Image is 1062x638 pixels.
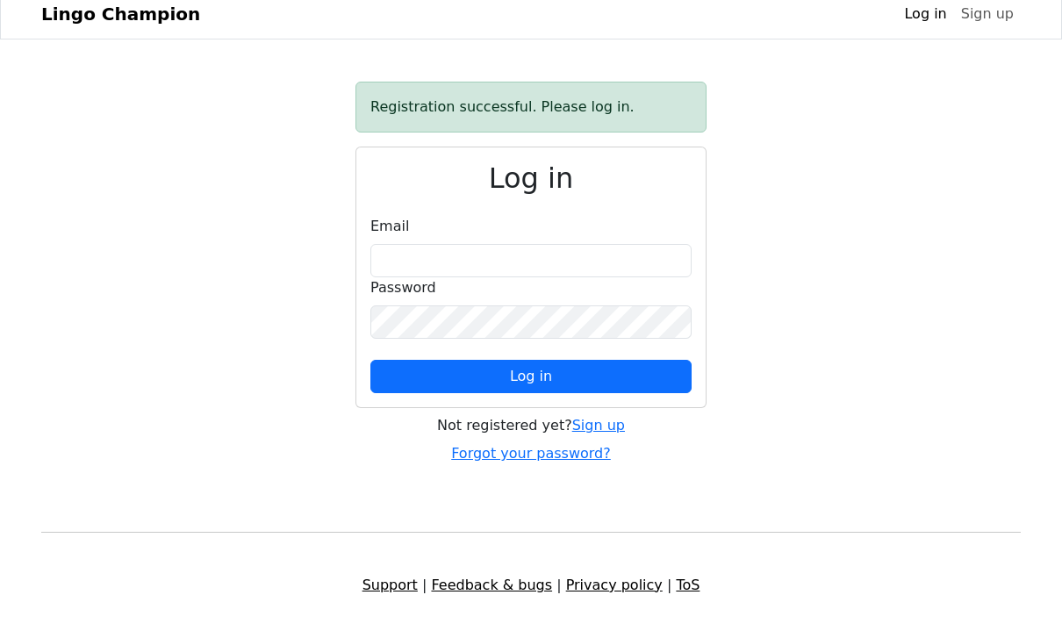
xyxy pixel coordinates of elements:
a: Feedback & bugs [431,577,552,593]
h2: Log in [370,161,692,195]
label: Password [370,277,436,298]
a: ToS [676,577,700,593]
div: Not registered yet? [355,415,707,436]
button: Log in [370,360,692,393]
label: Email [370,216,409,237]
a: Sign up [572,417,625,434]
div: Registration successful. Please log in. [355,82,707,133]
a: Privacy policy [566,577,663,593]
div: | | | [31,575,1031,596]
a: Forgot your password? [451,445,611,462]
span: Log in [510,368,552,384]
a: Support [362,577,418,593]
